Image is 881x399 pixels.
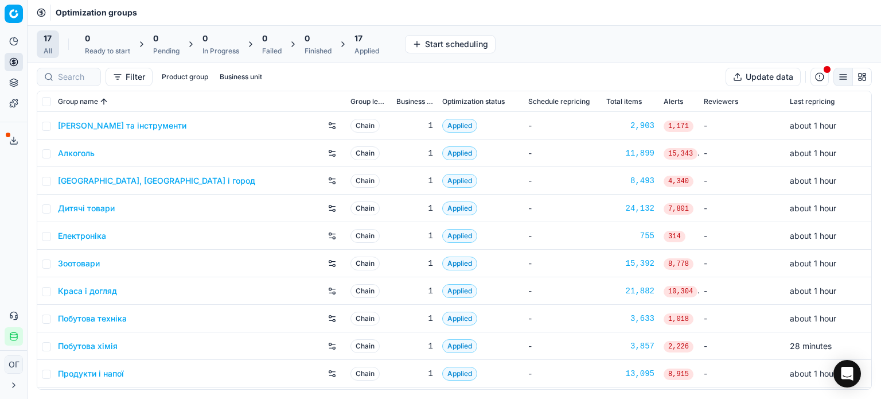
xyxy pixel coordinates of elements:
[606,313,654,324] a: 3,633
[396,175,433,187] div: 1
[790,97,835,106] span: Last repricing
[58,368,124,379] a: Продукти і напої
[350,202,380,215] span: Chain
[405,35,496,53] button: Start scheduling
[58,175,255,187] a: [GEOGRAPHIC_DATA], [GEOGRAPHIC_DATA] і город
[396,203,433,214] div: 1
[350,367,380,381] span: Chain
[524,112,602,140] td: -
[528,97,590,106] span: Schedule repricing
[396,368,433,379] div: 1
[790,313,836,323] span: about 1 hour
[58,230,106,242] a: Електроніка
[354,33,362,44] span: 17
[790,231,836,241] span: about 1 hour
[664,231,685,242] span: 314
[606,368,654,379] a: 13,095
[699,222,785,250] td: -
[790,286,836,296] span: about 1 hour
[5,356,22,373] span: ОГ
[833,360,861,388] div: Open Intercom Messenger
[44,33,52,44] span: 17
[396,258,433,269] div: 1
[699,250,785,277] td: -
[262,33,267,44] span: 0
[699,277,785,305] td: -
[726,68,801,86] button: Update data
[790,148,836,158] span: about 1 hour
[5,355,23,374] button: ОГ
[58,148,95,159] a: Алкоголь
[664,97,683,106] span: Alerts
[790,258,836,268] span: about 1 hour
[396,285,433,297] div: 1
[524,305,602,332] td: -
[699,195,785,222] td: -
[606,230,654,242] div: 755
[699,332,785,360] td: -
[790,369,836,378] span: about 1 hour
[790,121,836,130] span: about 1 hour
[58,258,100,269] a: Зоотовари
[305,33,310,44] span: 0
[396,148,433,159] div: 1
[699,140,785,167] td: -
[305,47,332,56] div: Finished
[350,119,380,133] span: Chain
[58,71,93,83] input: Search
[699,112,785,140] td: -
[664,148,697,160] span: 15,343
[442,339,477,353] span: Applied
[442,257,477,270] span: Applied
[56,7,137,18] nav: breadcrumb
[396,230,433,242] div: 1
[350,284,380,298] span: Chain
[442,174,477,188] span: Applied
[442,97,505,106] span: Optimization status
[606,148,654,159] a: 11,899
[606,285,654,297] a: 21,882
[98,96,110,107] button: Sorted by Group name ascending
[350,257,380,270] span: Chain
[442,202,477,215] span: Applied
[606,120,654,131] a: 2,903
[44,47,52,56] div: All
[350,229,380,243] span: Chain
[442,312,477,326] span: Applied
[664,341,693,352] span: 2,226
[350,312,380,326] span: Chain
[606,203,654,214] a: 24,132
[58,120,186,131] a: [PERSON_NAME] та інструменти
[350,339,380,353] span: Chain
[664,258,693,270] span: 8,778
[524,222,602,250] td: -
[524,332,602,360] td: -
[664,369,693,380] span: 8,915
[524,167,602,195] td: -
[396,313,433,324] div: 1
[606,175,654,187] a: 8,493
[606,258,654,269] a: 15,392
[442,146,477,160] span: Applied
[56,7,137,18] span: Optimization groups
[85,47,130,56] div: Ready to start
[396,120,433,131] div: 1
[58,97,98,106] span: Group name
[396,340,433,352] div: 1
[202,47,239,56] div: In Progress
[606,340,654,352] div: 3,857
[664,121,693,132] span: 1,171
[524,360,602,388] td: -
[524,140,602,167] td: -
[664,286,697,297] span: 10,304
[442,119,477,133] span: Applied
[699,360,785,388] td: -
[442,367,477,381] span: Applied
[350,146,380,160] span: Chain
